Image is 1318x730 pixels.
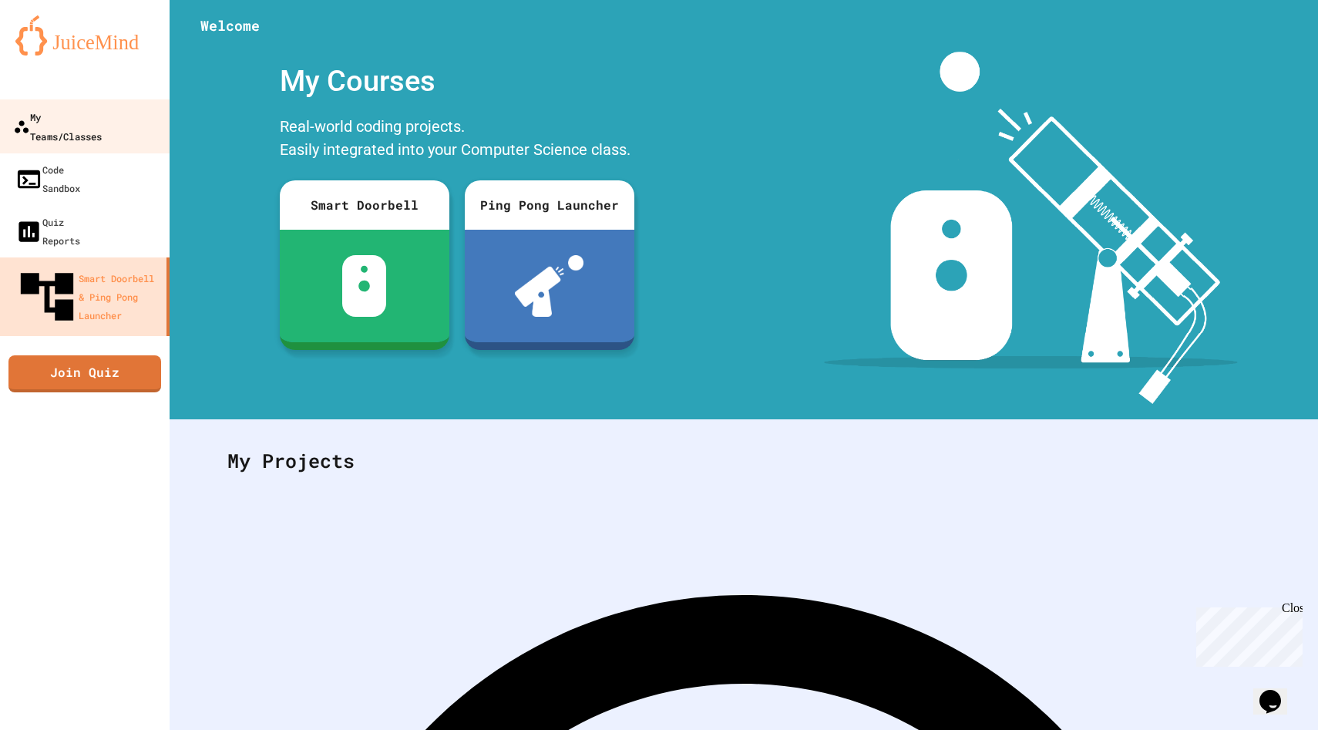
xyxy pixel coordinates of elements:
div: Smart Doorbell & Ping Pong Launcher [15,265,160,328]
a: Join Quiz [8,355,161,392]
div: Chat with us now!Close [6,6,106,98]
img: sdb-white.svg [342,255,386,317]
div: My Courses [272,52,642,111]
img: banner-image-my-projects.png [824,52,1237,404]
iframe: chat widget [1190,601,1303,667]
div: Code Sandbox [15,160,80,197]
img: logo-orange.svg [15,15,154,56]
div: My Projects [212,431,1276,491]
div: Quiz Reports [15,213,80,250]
div: Real-world coding projects. Easily integrated into your Computer Science class. [272,111,642,169]
img: ppl-with-ball.png [515,255,583,317]
iframe: chat widget [1253,668,1303,715]
div: Smart Doorbell [280,180,449,230]
div: Ping Pong Launcher [465,180,634,230]
div: My Teams/Classes [13,107,102,145]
